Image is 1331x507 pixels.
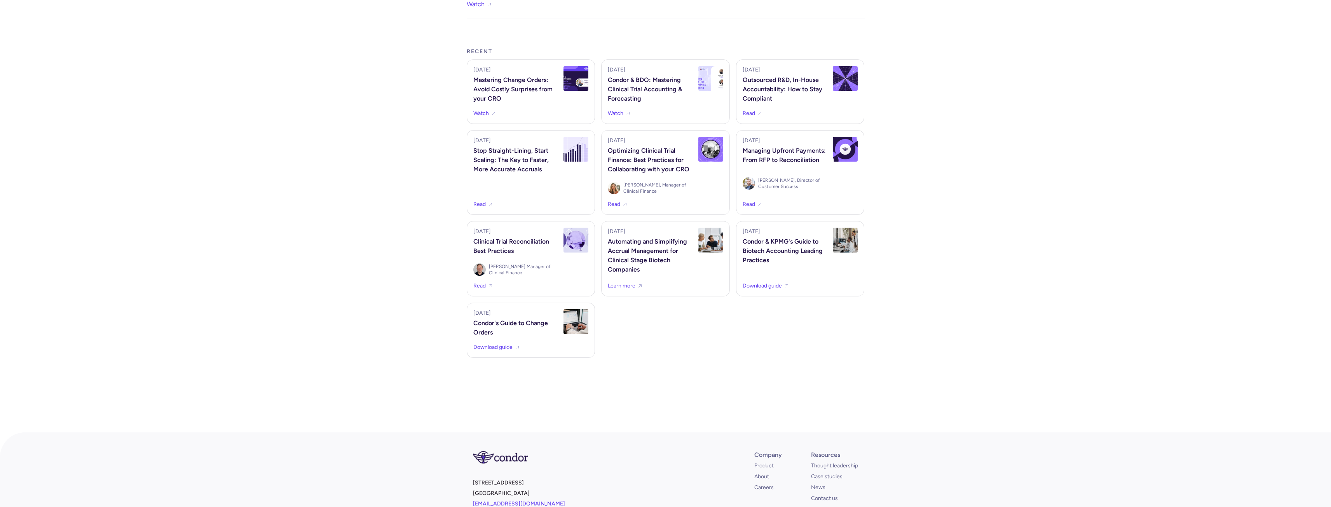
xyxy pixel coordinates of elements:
div: [PERSON_NAME] Manager of Clinical Finance [489,263,559,276]
a: Condor & KPMG's Guide to Biotech Accounting Leading Practices [743,237,829,265]
div: Resources [811,451,840,459]
a: Watch [608,110,623,117]
div: [PERSON_NAME], Director of Customer Success [758,177,829,190]
a: Thought leadership [811,462,858,470]
a: Case studies [811,473,843,481]
div: [DATE] [608,137,625,145]
a: Clinical Trial Reconciliation Best Practices [473,237,559,256]
a: Read [743,110,755,117]
a: [EMAIL_ADDRESS][DOMAIN_NAME] [473,500,565,507]
a: Learn more [608,282,635,290]
a: Contact us [811,495,838,502]
a: Read [608,200,620,208]
a: Stop Straight-Lining, Start Scaling: The Key to Faster, More Accurate Accruals [473,146,559,174]
a: Read [743,200,755,208]
a: Product [754,462,774,470]
a: Careers [754,484,774,491]
a: Automating and Simplifying Accrual Management for Clinical Stage Biotech Companies [608,237,694,274]
a: Watch [473,110,489,117]
div: [DATE] [743,228,760,235]
div: Recent [467,44,865,59]
a: Condor & BDO: Mastering Clinical Trial Accounting & Forecasting [608,75,694,103]
a: Read [473,200,486,208]
div: [DATE] [473,228,491,235]
div: [DATE] [473,309,491,317]
div: [DATE] [743,137,760,145]
div: Company [754,451,782,459]
div: [DATE] [473,66,491,74]
a: Download guide [743,282,782,290]
a: Condor's Guide to Change Orders [473,319,559,337]
div: [DATE] [608,66,625,74]
a: Mastering Change Orders: Avoid Costly Surprises from your CRO [473,75,559,103]
div: [DATE] [608,228,625,235]
a: Download guide [473,343,513,351]
a: Read [473,282,486,290]
a: Managing Upfront Payments: From RFP to Reconciliation [743,146,829,165]
a: News [811,484,825,491]
a: Optimizing Clinical Trial Finance: Best Practices for Collaborating with your CRO [608,146,694,174]
div: [PERSON_NAME], Manager of Clinical Finance [623,182,694,194]
a: About [754,473,769,481]
div: [DATE] [473,137,491,145]
a: Outsourced R&D, In-House Accountability: How to Stay Compliant [743,75,829,103]
div: [DATE] [743,66,760,74]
